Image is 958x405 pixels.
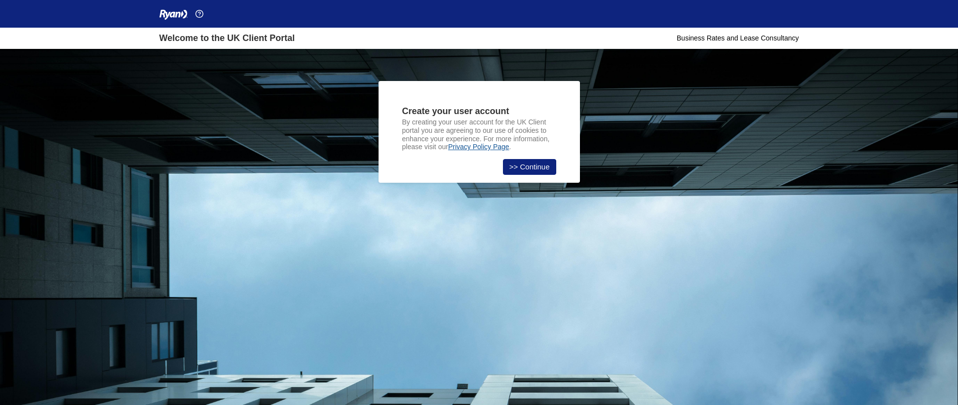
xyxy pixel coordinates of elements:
[402,118,556,151] p: By creating your user account for the UK Client portal you are agreeing to our use of cookies to ...
[402,105,556,118] div: Create your user account
[503,159,556,175] a: >> Continue
[677,33,799,43] div: Business Rates and Lease Consultancy
[159,32,295,45] div: Welcome to the UK Client Portal
[448,143,509,151] a: Privacy Policy Page
[195,10,203,18] img: Help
